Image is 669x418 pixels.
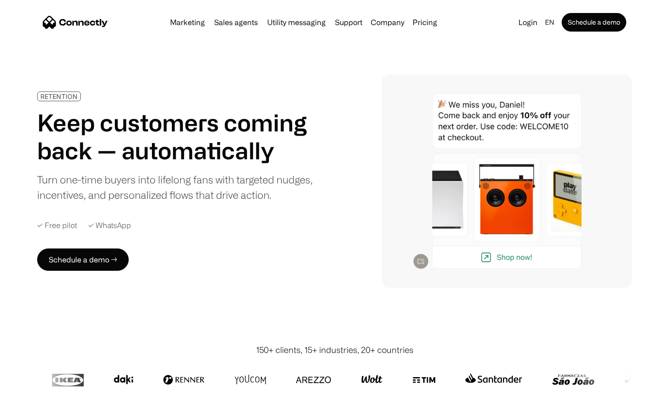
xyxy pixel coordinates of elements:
[88,221,131,230] div: ✓ WhatsApp
[515,16,541,29] a: Login
[210,19,262,26] a: Sales agents
[37,248,129,271] a: Schedule a demo →
[19,402,56,415] ul: Language list
[409,19,441,26] a: Pricing
[9,401,56,415] aside: Language selected: English
[562,13,626,32] a: Schedule a demo
[40,93,78,100] div: RETENTION
[37,109,320,164] h1: Keep customers coming back — automatically
[37,172,320,202] div: Turn one-time buyers into lifelong fans with targeted nudges, incentives, and personalized flows ...
[256,344,413,356] div: 150+ clients, 15+ industries, 20+ countries
[166,19,209,26] a: Marketing
[263,19,329,26] a: Utility messaging
[371,16,404,29] div: Company
[331,19,366,26] a: Support
[37,221,77,230] div: ✓ Free pilot
[545,16,554,29] div: en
